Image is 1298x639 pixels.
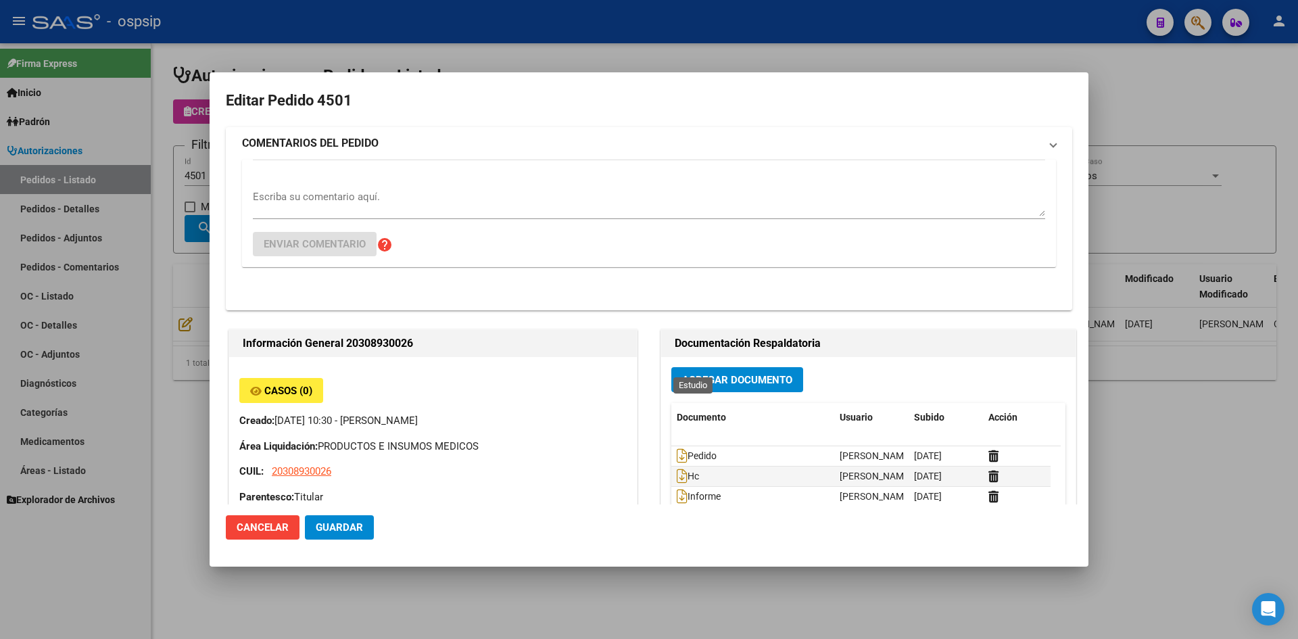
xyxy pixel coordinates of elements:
button: Agregar Documento [671,367,803,392]
strong: COMENTARIOS DEL PEDIDO [242,135,379,151]
datatable-header-cell: Acción [983,403,1051,432]
p: PRODUCTOS E INSUMOS MEDICOS [239,439,627,454]
span: Agregar Documento [682,374,792,386]
h2: Información General 20308930026 [243,335,623,352]
mat-expansion-panel-header: COMENTARIOS DEL PEDIDO [226,127,1072,160]
datatable-header-cell: Documento [671,403,834,432]
p: [DATE] 10:30 - [PERSON_NAME] [239,413,627,429]
strong: CUIL: [239,465,264,477]
span: Pedido [677,451,717,462]
button: Guardar [305,515,374,540]
strong: Área Liquidación: [239,440,318,452]
span: [DATE] [914,491,942,502]
button: Cancelar [226,515,299,540]
strong: Creado: [239,415,274,427]
div: COMENTARIOS DEL PEDIDO [226,160,1072,310]
span: Casos (0) [264,385,312,397]
h2: Editar Pedido 4501 [226,88,1072,114]
p: Titular [239,490,627,505]
button: Casos (0) [239,378,323,403]
span: Cancelar [237,521,289,534]
mat-icon: help [377,237,393,253]
button: Enviar comentario [253,232,377,256]
span: 20308930026 [272,465,331,477]
span: Acción [988,412,1017,423]
datatable-header-cell: Usuario [834,403,909,432]
span: [PERSON_NAME] [840,491,912,502]
span: [DATE] [914,450,942,461]
strong: Parentesco: [239,491,294,503]
datatable-header-cell: Subido [909,403,983,432]
span: Informe [677,492,721,502]
span: [DATE] [914,471,942,481]
span: Guardar [316,521,363,534]
span: Usuario [840,412,873,423]
h2: Documentación Respaldatoria [675,335,1062,352]
div: Open Intercom Messenger [1252,593,1284,625]
span: Subido [914,412,944,423]
span: Hc [677,471,699,482]
span: [PERSON_NAME] [840,471,912,481]
span: Enviar comentario [264,238,366,250]
span: Documento [677,412,726,423]
span: [PERSON_NAME] [840,450,912,461]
